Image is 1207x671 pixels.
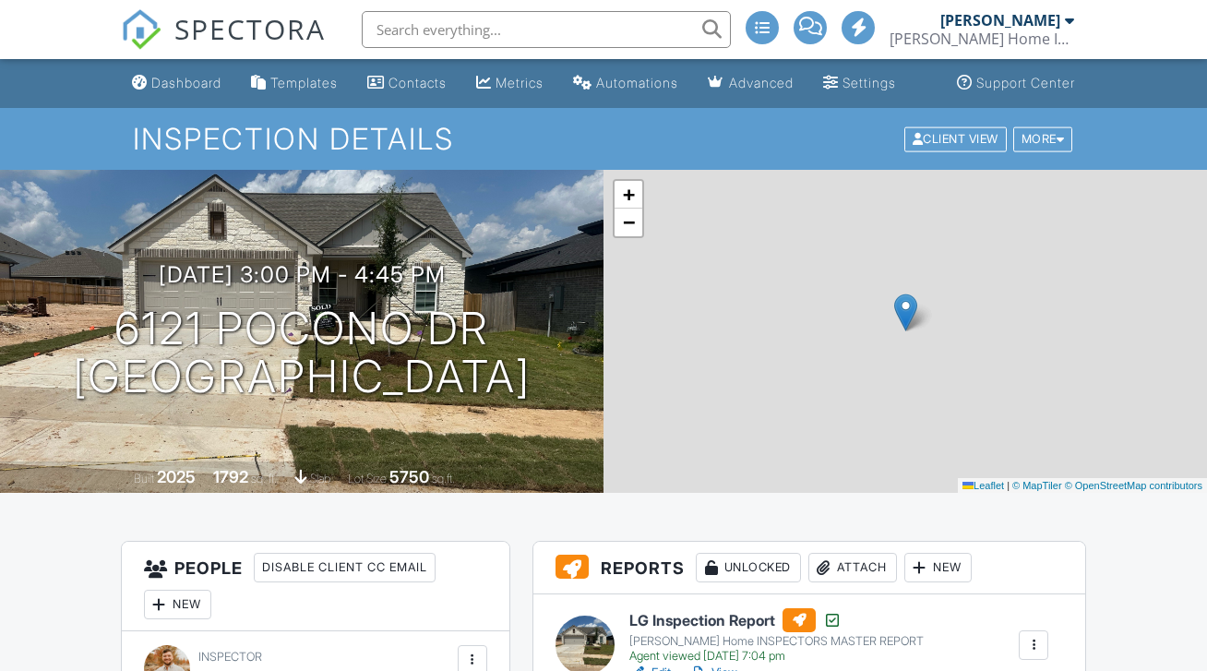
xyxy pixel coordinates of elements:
[696,553,801,582] div: Unlocked
[133,123,1075,155] h1: Inspection Details
[808,553,897,582] div: Attach
[125,66,229,101] a: Dashboard
[213,467,248,486] div: 1792
[159,262,446,287] h3: [DATE] 3:00 pm - 4:45 pm
[122,542,509,631] h3: People
[1007,480,1010,491] span: |
[388,75,447,90] div: Contacts
[904,553,972,582] div: New
[251,472,277,485] span: sq. ft.
[902,131,1011,145] a: Client View
[904,126,1007,151] div: Client View
[629,634,924,649] div: [PERSON_NAME] Home INSPECTORS MASTER REPORT
[894,294,917,331] img: Marker
[151,75,221,90] div: Dashboard
[950,66,1082,101] a: Support Center
[244,66,345,101] a: Templates
[629,608,924,632] h6: LG Inspection Report
[360,66,454,101] a: Contacts
[73,305,531,402] h1: 6121 Pocono Dr [GEOGRAPHIC_DATA]
[310,472,330,485] span: slab
[496,75,544,90] div: Metrics
[623,183,635,206] span: +
[629,608,924,664] a: LG Inspection Report [PERSON_NAME] Home INSPECTORS MASTER REPORT Agent viewed [DATE] 7:04 pm
[121,9,161,50] img: The Best Home Inspection Software - Spectora
[270,75,338,90] div: Templates
[729,75,794,90] div: Advanced
[596,75,678,90] div: Automations
[254,553,436,582] div: Disable Client CC Email
[432,472,455,485] span: sq.ft.
[566,66,686,101] a: Automations (Advanced)
[157,467,196,486] div: 2025
[389,467,429,486] div: 5750
[198,650,262,664] span: Inspector
[362,11,731,48] input: Search everything...
[976,75,1075,90] div: Support Center
[843,75,896,90] div: Settings
[134,472,154,485] span: Built
[940,11,1060,30] div: [PERSON_NAME]
[623,210,635,234] span: −
[348,472,387,485] span: Lot Size
[144,590,211,619] div: New
[1012,480,1062,491] a: © MapTiler
[1013,126,1073,151] div: More
[615,209,642,236] a: Zoom out
[962,480,1004,491] a: Leaflet
[700,66,801,101] a: Advanced
[816,66,903,101] a: Settings
[121,25,326,64] a: SPECTORA
[629,649,924,664] div: Agent viewed [DATE] 7:04 pm
[615,181,642,209] a: Zoom in
[890,30,1074,48] div: Lyn Garrett Home Inspections, LLC
[469,66,551,101] a: Metrics
[533,542,1085,594] h3: Reports
[1065,480,1202,491] a: © OpenStreetMap contributors
[174,9,326,48] span: SPECTORA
